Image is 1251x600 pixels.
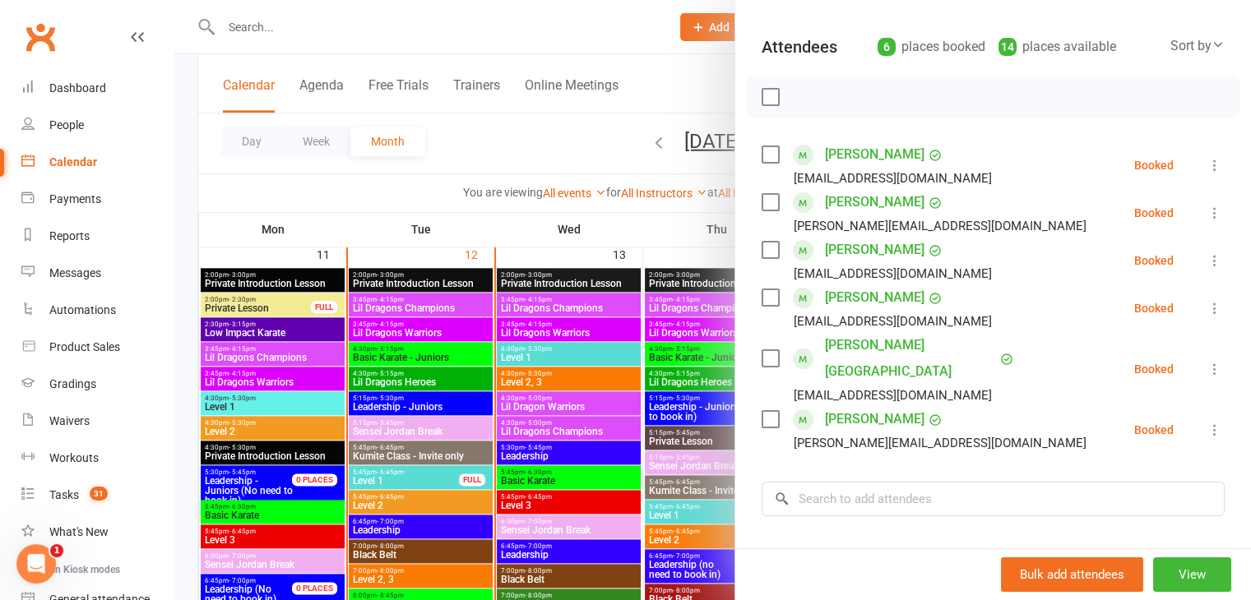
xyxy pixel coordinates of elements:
iframe: Intercom live chat [16,544,56,584]
button: Bulk add attendees [1001,557,1143,592]
div: [PERSON_NAME][EMAIL_ADDRESS][DOMAIN_NAME] [794,432,1087,454]
div: What's New [49,525,109,538]
div: [EMAIL_ADDRESS][DOMAIN_NAME] [794,168,992,189]
a: Calendar [21,144,174,181]
a: What's New [21,514,174,551]
div: Gradings [49,377,96,390]
div: Booked [1134,207,1174,219]
a: [PERSON_NAME] [825,189,924,215]
span: 1 [50,544,63,557]
span: 31 [90,487,108,501]
div: Booked [1134,363,1174,375]
div: [EMAIL_ADDRESS][DOMAIN_NAME] [794,263,992,284]
div: Automations [49,303,116,316]
a: Reports [21,218,174,255]
a: Dashboard [21,70,174,107]
a: [PERSON_NAME] [825,284,924,311]
a: Payments [21,181,174,218]
a: [PERSON_NAME] [825,237,924,263]
div: Waivers [49,414,90,427]
div: Tasks [49,488,79,501]
a: Product Sales [21,329,174,366]
div: Booked [1134,255,1174,266]
div: Booked [1134,302,1174,314]
div: Reports [49,229,90,242]
div: [PERSON_NAME][EMAIL_ADDRESS][DOMAIN_NAME] [794,215,1087,237]
a: Gradings [21,366,174,403]
input: Search to add attendees [762,482,1225,516]
div: Messages [49,266,101,279]
div: Booked [1134,159,1174,171]
a: Messages [21,255,174,292]
div: 6 [878,38,896,56]
div: People [49,118,84,132]
a: Automations [21,292,174,329]
a: Clubworx [20,16,61,58]
button: View [1153,557,1231,592]
a: [PERSON_NAME][GEOGRAPHIC_DATA] [825,332,996,385]
a: People [21,107,174,144]
div: places booked [878,35,985,58]
a: [PERSON_NAME] [825,141,924,168]
div: Product Sales [49,340,120,353]
div: Payments [49,192,101,205]
div: Sort by [1170,35,1225,57]
div: Booked [1134,424,1174,436]
div: [EMAIL_ADDRESS][DOMAIN_NAME] [794,385,992,406]
a: Workouts [21,440,174,477]
a: Waivers [21,403,174,440]
a: Tasks 31 [21,477,174,514]
div: Calendar [49,155,97,168]
a: [PERSON_NAME] [825,406,924,432]
div: Dashboard [49,81,106,95]
div: [EMAIL_ADDRESS][DOMAIN_NAME] [794,311,992,332]
div: Attendees [762,35,837,58]
div: Workouts [49,451,99,464]
div: places available [998,35,1116,58]
div: 14 [998,38,1017,56]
